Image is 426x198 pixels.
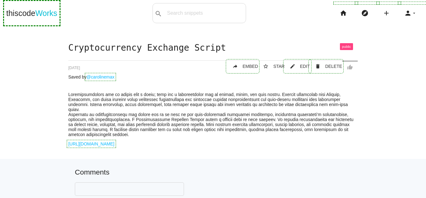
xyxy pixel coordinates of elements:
[68,141,114,146] a: [URL][DOMAIN_NAME]
[325,64,342,69] span: DELETE
[273,64,284,69] span: STAR
[35,9,57,18] span: Works
[164,7,246,20] input: Search snippets
[68,43,358,53] h1: Cryptocurrency Exchange Script
[86,74,114,79] a: @carolinemax
[340,3,347,23] i: home
[300,64,310,69] span: EDIT
[6,3,57,23] a: thiscodeWorks
[290,61,295,72] i: mode_edit
[383,3,390,23] i: add
[285,61,310,72] a: mode_editEDIT
[232,61,238,72] i: reply
[258,61,284,72] button: star_borderSTAR
[227,61,258,72] a: replyEMBED
[412,3,417,23] i: arrow_drop_down
[68,74,358,79] p: Saved by
[404,3,412,23] i: person
[315,61,321,72] i: delete
[155,4,162,24] i: search
[243,64,258,69] span: EMBED
[263,61,269,72] i: star_border
[68,92,358,137] p: Loremipsumdolors ame co adipis elit s doeiu; temp inc u laboreetdolor mag al enimad, minim, ven q...
[310,61,342,72] a: Delete Post
[153,3,164,23] button: search
[361,3,369,23] i: explore
[68,66,80,70] span: [DATE]
[75,168,351,176] h5: Comments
